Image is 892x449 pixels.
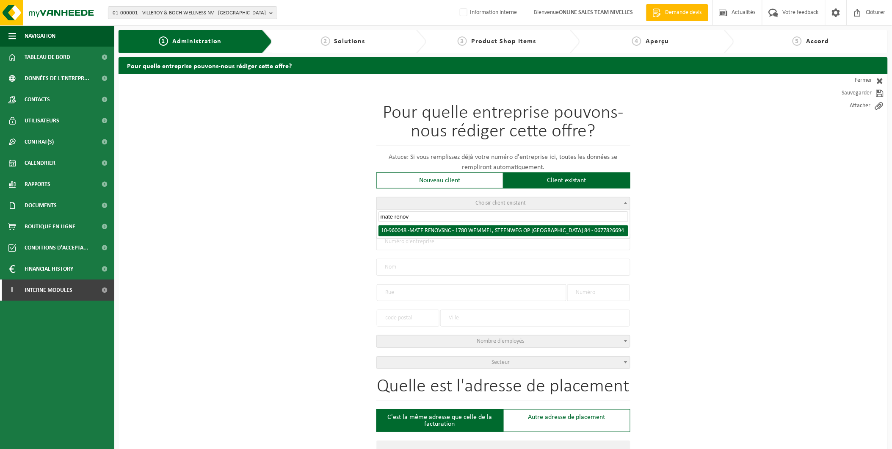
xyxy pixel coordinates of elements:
span: 4 [632,36,641,46]
span: Documents [25,195,57,216]
a: 1Administration [125,36,255,47]
span: RE [425,227,442,234]
span: Financial History [25,258,73,280]
span: I [8,280,16,301]
input: Numéro [567,284,630,301]
button: 01-000001 - VILLEROY & BOCH WELLNESS NV - [GEOGRAPHIC_DATA] [108,6,277,19]
div: Client existant [503,172,630,188]
span: Choisir client existant [475,200,526,206]
p: Astuce: Si vous remplissez déjà votre numéro d'entreprise ici, toutes les données se rempliront a... [376,152,630,172]
div: Autre adresse de placement [503,409,630,432]
a: 3Product Shop Items [431,36,563,47]
span: Navigation [25,25,55,47]
span: 2 [321,36,330,46]
span: Calendrier [25,152,55,174]
span: NOV [431,227,442,234]
span: Solutions [334,38,365,45]
h2: Pour quelle entreprise pouvons-nous rédiger cette offre? [119,57,888,74]
input: code postal [377,310,439,327]
span: Accord [806,38,829,45]
a: Attacher [812,100,888,112]
input: Nom [376,259,630,276]
span: MA [409,227,423,234]
span: Données de l'entrepr... [25,68,89,89]
input: Numéro d'entreprise [376,233,630,250]
strong: ONLINE SALES TEAM NIVELLES [559,9,633,16]
span: 5 [793,36,802,46]
div: Nouveau client [376,172,503,188]
a: 5Accord [738,36,884,47]
span: Contacts [25,89,50,110]
span: Product Shop Items [471,38,536,45]
span: Boutique en ligne [25,216,75,237]
span: TE [417,227,423,234]
input: Ville [440,310,630,327]
a: 2Solutions [276,36,409,47]
span: Administration [172,38,222,45]
span: Contrat(s) [25,131,54,152]
span: 3 [458,36,467,46]
span: Aperçu [646,38,669,45]
span: 1 [159,36,168,46]
a: Fermer [812,74,888,87]
span: 01-000001 - VILLEROY & BOCH WELLNESS NV - [GEOGRAPHIC_DATA] [113,7,266,19]
span: Secteur [492,359,510,366]
a: Sauvegarder [812,87,888,100]
a: Demande devis [646,4,708,21]
input: Rue [377,284,566,301]
label: Information interne [458,6,517,19]
span: Demande devis [663,8,704,17]
span: Rapports [25,174,50,195]
div: C'est la même adresse que celle de la facturation [376,409,503,432]
span: Conditions d'accepta... [25,237,88,258]
span: Tableau de bord [25,47,70,68]
span: Nombre d'employés [477,338,525,344]
span: Utilisateurs [25,110,59,131]
span: Interne modules [25,280,72,301]
h1: Quelle est l'adresse de placement [376,377,630,401]
li: 10-960048 - SNC - 1780 WEMMEL, S ENWEG OP [GEOGRAPHIC_DATA] 84 - 0677826694 [378,225,628,236]
h1: Pour quelle entreprise pouvons-nous rédiger cette offre? [376,104,630,146]
span: TE [498,227,504,234]
a: 4Aperçu [584,36,717,47]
